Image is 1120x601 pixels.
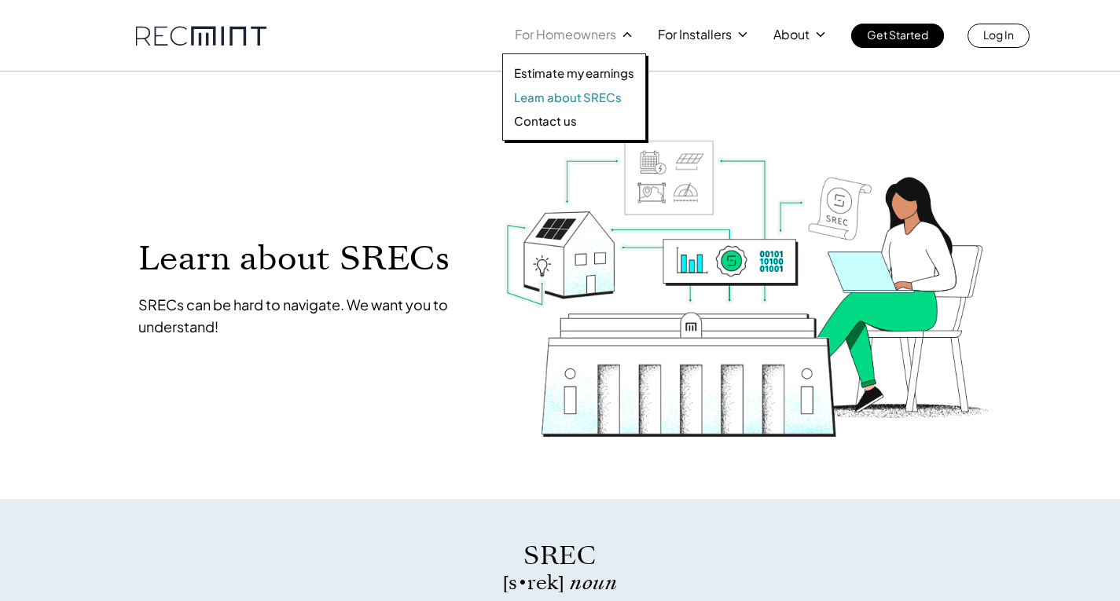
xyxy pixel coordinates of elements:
[138,294,473,338] p: SRECs can be hard to navigate. We want you to understand!
[138,240,473,276] p: Learn about SRECs
[968,24,1030,48] a: Log In
[983,24,1014,46] p: Log In
[867,24,928,46] p: Get Started
[305,574,816,592] p: [s • rek]
[658,24,732,46] p: For Installers
[851,24,944,48] a: Get Started
[514,65,634,81] a: Estimate my earnings
[514,113,577,129] p: Contact us
[515,24,616,46] p: For Homeowners
[773,24,810,46] p: About
[514,90,634,105] a: Learn about SRECs
[514,90,621,105] p: Learn about SRECs
[570,569,617,596] span: noun
[305,538,816,574] p: SREC
[514,113,634,129] a: Contact us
